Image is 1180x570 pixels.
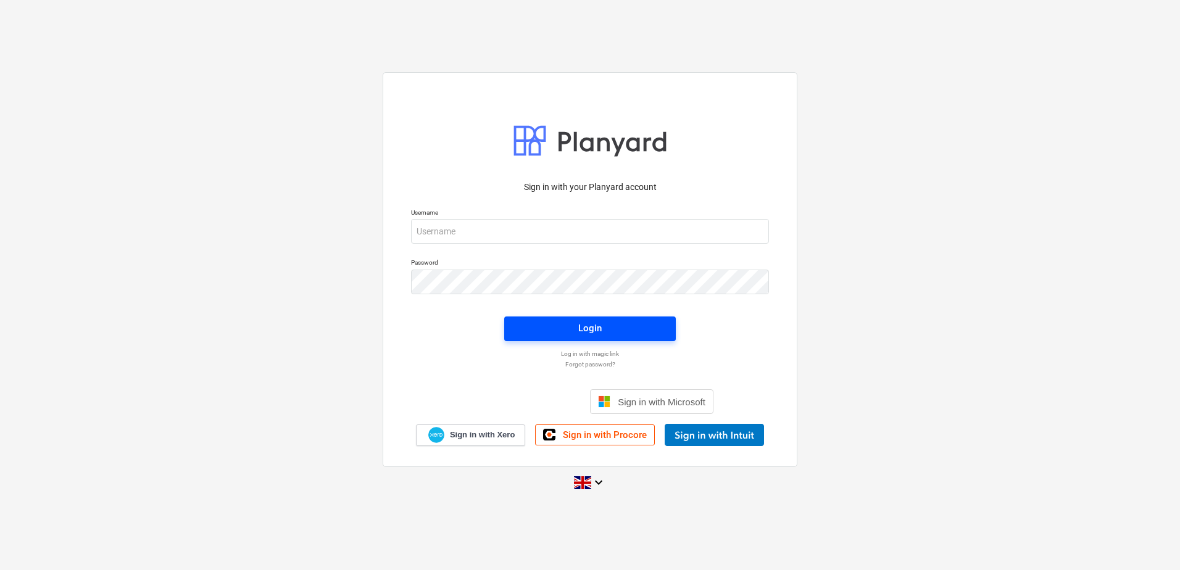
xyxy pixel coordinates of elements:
[618,397,705,407] span: Sign in with Microsoft
[411,219,769,244] input: Username
[411,258,769,269] p: Password
[411,209,769,219] p: Username
[598,395,610,408] img: Microsoft logo
[591,475,606,490] i: keyboard_arrow_down
[535,424,655,445] a: Sign in with Procore
[416,424,526,446] a: Sign in with Xero
[460,388,586,415] iframe: Sign in with Google Button
[405,350,775,358] a: Log in with magic link
[578,320,602,336] div: Login
[405,360,775,368] a: Forgot password?
[411,181,769,194] p: Sign in with your Planyard account
[450,429,515,440] span: Sign in with Xero
[563,429,647,440] span: Sign in with Procore
[428,427,444,444] img: Xero logo
[504,316,676,341] button: Login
